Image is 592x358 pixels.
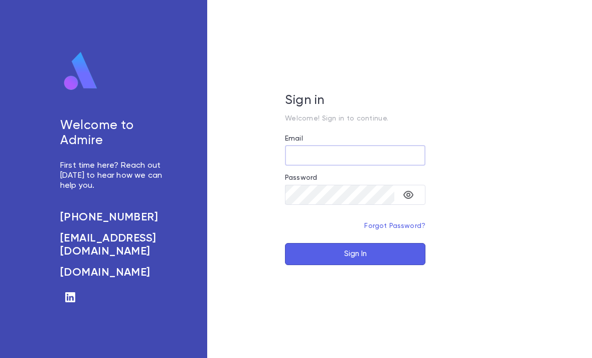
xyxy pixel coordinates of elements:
[60,161,167,191] p: First time here? Reach out [DATE] to hear how we can help you.
[60,211,167,224] a: [PHONE_NUMBER]
[398,185,418,205] button: toggle password visibility
[60,118,167,149] h5: Welcome to Admire
[285,93,425,108] h5: Sign in
[60,232,167,258] a: [EMAIL_ADDRESS][DOMAIN_NAME]
[285,114,425,123] p: Welcome! Sign in to continue.
[60,266,167,279] a: [DOMAIN_NAME]
[285,135,303,143] label: Email
[285,174,317,182] label: Password
[285,243,425,265] button: Sign In
[60,51,101,91] img: logo
[364,222,425,229] a: Forgot Password?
